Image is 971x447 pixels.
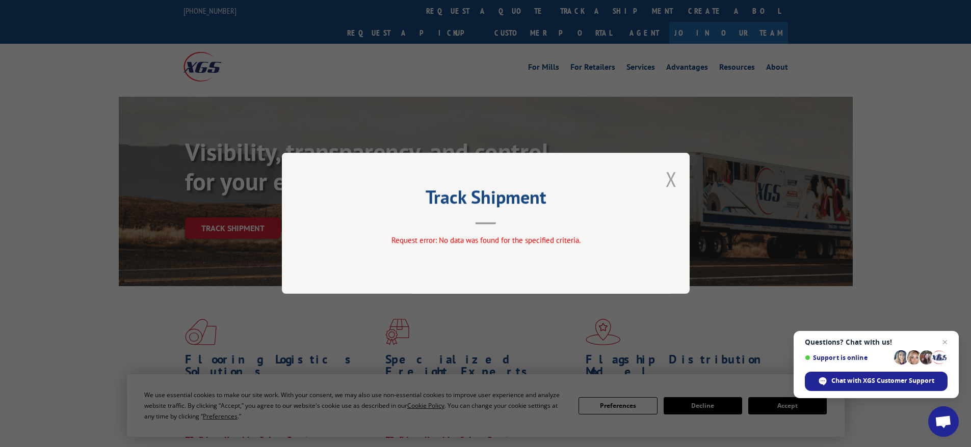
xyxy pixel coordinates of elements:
[805,372,948,391] div: Chat with XGS Customer Support
[805,338,948,346] span: Questions? Chat with us!
[928,406,959,437] div: Open chat
[939,336,951,348] span: Close chat
[391,236,580,245] span: Request error: No data was found for the specified criteria.
[666,165,677,192] button: Close modal
[805,354,890,361] span: Support is online
[831,376,934,385] span: Chat with XGS Customer Support
[333,190,639,209] h2: Track Shipment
